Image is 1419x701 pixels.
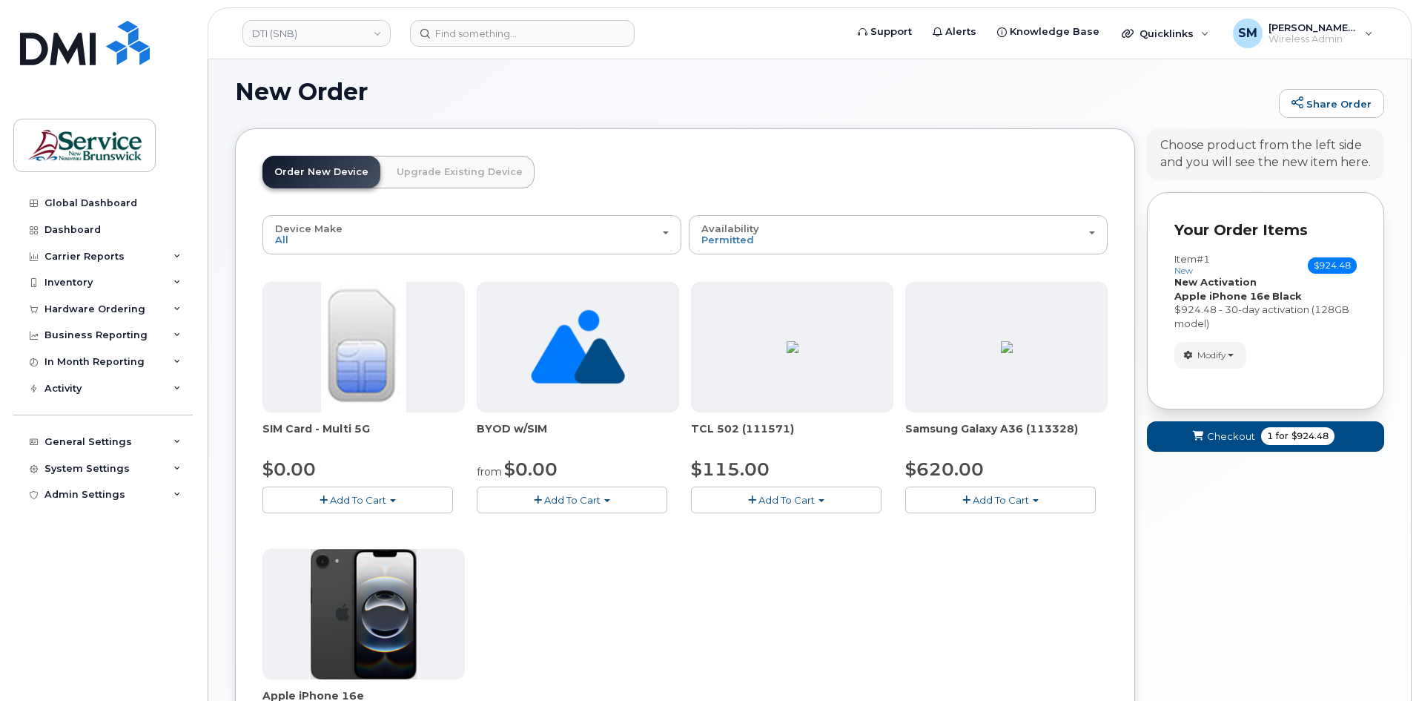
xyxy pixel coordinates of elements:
a: Order New Device [262,156,380,188]
span: 1 [1267,430,1273,443]
span: Add To Cart [330,494,386,506]
span: $0.00 [504,458,558,480]
small: new [1174,266,1193,276]
span: All [275,234,288,246]
img: ED9FC9C2-4804-4D92-8A77-98887F1967E0.png [1001,341,1013,353]
div: TCL 502 (111571) [691,421,893,451]
div: SIM Card - Multi 5G [262,421,465,451]
span: Add To Cart [758,494,815,506]
h3: Item [1174,254,1210,275]
strong: Apple iPhone 16e [1174,290,1270,302]
span: Permitted [701,234,754,246]
span: #1 [1197,253,1210,265]
span: for [1273,430,1291,443]
div: Samsung Galaxy A36 (113328) [905,421,1108,451]
img: no_image_found-2caef05468ed5679b831cfe6fc140e25e0c280774317ffc20a367ab7fd17291e.png [531,282,625,412]
img: 00D627D4-43E9-49B7-A367-2C99342E128C.jpg [321,282,406,412]
h1: New Order [235,79,1271,105]
button: Checkout 1 for $924.48 [1147,421,1384,452]
a: Share Order [1279,89,1384,119]
strong: New Activation [1174,276,1257,288]
span: $0.00 [262,458,316,480]
span: Add To Cart [544,494,601,506]
span: Add To Cart [973,494,1029,506]
span: $115.00 [691,458,770,480]
button: Add To Cart [262,487,453,513]
span: Availability [701,223,759,234]
button: Add To Cart [691,487,881,513]
img: E4E53BA5-3DF7-4680-8EB9-70555888CC38.png [787,341,798,353]
span: $924.48 [1308,257,1357,274]
button: Add To Cart [905,487,1096,513]
button: Add To Cart [477,487,667,513]
small: from [477,465,502,478]
span: Modify [1197,349,1226,362]
div: $924.48 - 30-day activation (128GB model) [1174,303,1357,330]
div: BYOD w/SIM [477,421,679,451]
span: $620.00 [905,458,984,480]
img: iphone16e.png [311,549,417,679]
a: Upgrade Existing Device [385,156,535,188]
span: $924.48 [1291,430,1329,443]
button: Modify [1174,342,1246,368]
div: Choose product from the left side and you will see the new item here. [1160,137,1371,171]
span: Device Make [275,223,343,234]
p: Your Order Items [1174,220,1357,241]
button: Availability Permitted [689,215,1108,254]
strong: Black [1272,290,1302,302]
button: Device Make All [262,215,681,254]
span: Checkout [1207,430,1255,444]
